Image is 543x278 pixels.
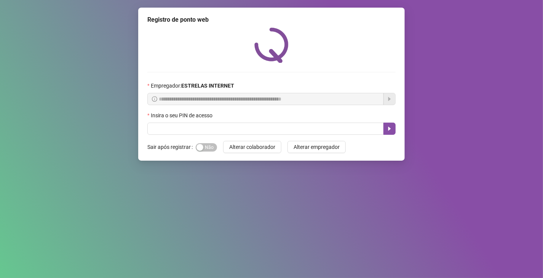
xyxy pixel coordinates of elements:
[229,143,275,151] span: Alterar colaborador
[181,83,234,89] strong: ESTRELAS INTERNET
[386,126,393,132] span: caret-right
[147,15,396,24] div: Registro de ponto web
[223,141,281,153] button: Alterar colaborador
[147,141,196,153] label: Sair após registrar
[151,81,234,90] span: Empregador :
[152,96,157,102] span: info-circle
[294,143,340,151] span: Alterar empregador
[254,27,289,63] img: QRPoint
[147,111,217,120] label: Insira o seu PIN de acesso
[287,141,346,153] button: Alterar empregador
